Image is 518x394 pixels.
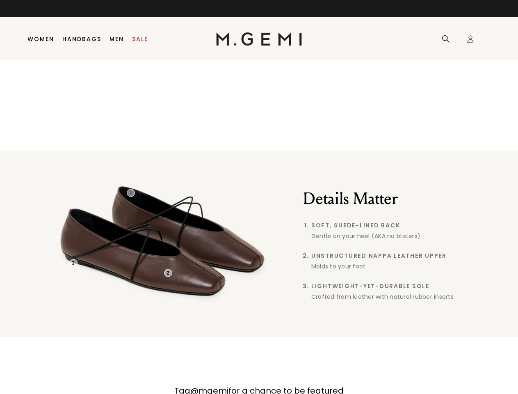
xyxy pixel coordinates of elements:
span: Unstructured Nappa Leather Upper [311,252,468,259]
div: Molds to your foot [311,262,468,270]
a: Handbags [62,36,101,42]
a: Women [27,36,54,42]
div: Gentle on your heel (AKA no blisters) [311,232,468,240]
span: Lightweight-Yet-Durable Sole [311,283,468,289]
span: Soft, Suede-Lined Back [311,222,468,229]
div: 1 [127,189,135,197]
div: Crafted from leather with natural rubber inserts [311,293,468,301]
a: Men [110,36,124,42]
div: 3 [69,259,78,267]
div: 2 [164,269,172,277]
img: M.Gemi [216,32,302,46]
h2: Details Matter [303,189,468,208]
a: Sale [132,36,148,42]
